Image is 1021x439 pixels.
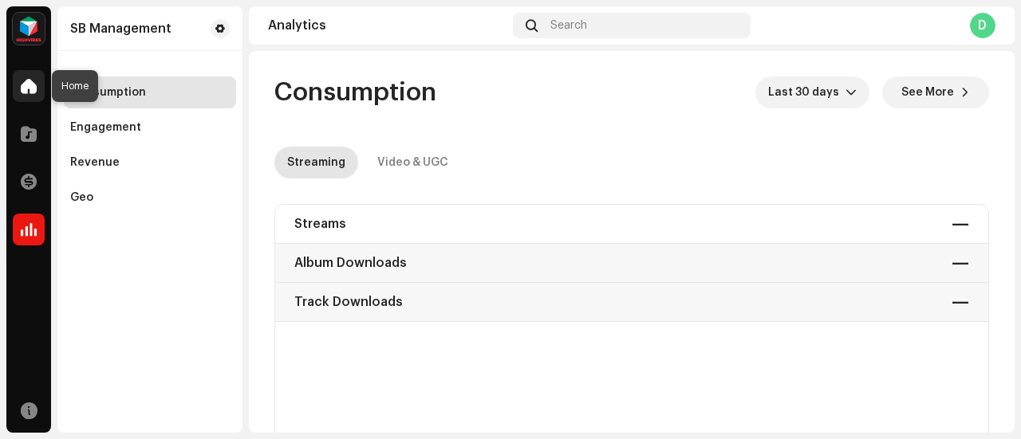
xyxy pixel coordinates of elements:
div: Consumption [70,86,146,99]
span: Last 30 days [768,76,846,108]
span: See More [901,76,954,108]
div: Analytics [268,19,507,32]
div: SB Management [70,22,171,35]
re-m-nav-item: Engagement [64,112,236,143]
img: feab3aad-9b62-475c-8caf-26f15a9573ee [13,13,45,45]
button: See More [882,76,989,108]
div: Revenue [70,156,120,169]
div: Geo [70,191,93,204]
div: Engagement [70,121,141,134]
span: Consumption [274,76,436,108]
div: dropdown trigger [846,76,857,108]
div: Video & UGC [377,147,448,178]
re-m-nav-item: Consumption [64,76,236,108]
re-m-nav-item: Revenue [64,147,236,178]
div: D [970,13,995,38]
re-m-nav-item: Geo [64,182,236,214]
span: Search [550,19,587,32]
div: Streaming [287,147,345,178]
